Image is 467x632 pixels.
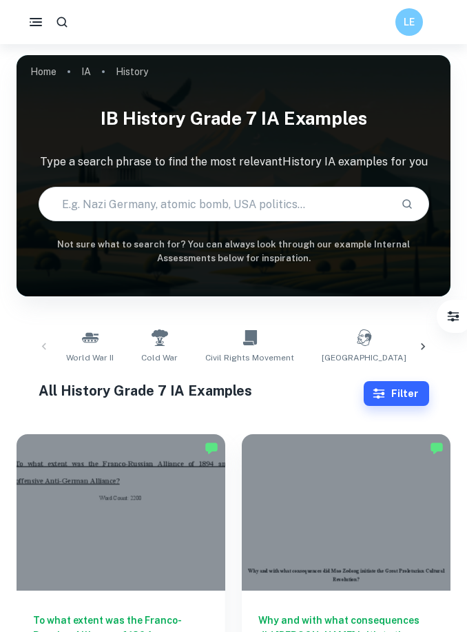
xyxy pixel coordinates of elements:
button: Filter [364,381,429,406]
button: Filter [439,303,467,330]
span: Cold War [141,351,178,364]
span: World War II [66,351,114,364]
img: Marked [205,441,218,455]
span: Civil Rights Movement [205,351,294,364]
button: LE [395,8,423,36]
img: Marked [430,441,444,455]
input: E.g. Nazi Germany, atomic bomb, USA politics... [39,185,390,223]
h1: IB History Grade 7 IA examples [17,99,450,137]
a: IA [81,62,91,81]
p: Type a search phrase to find the most relevant History IA examples for you [17,154,450,170]
h6: Not sure what to search for? You can always look through our example Internal Assessments below f... [17,238,450,266]
h6: LE [402,14,417,30]
button: Search [395,192,419,216]
h1: All History Grade 7 IA Examples [39,380,364,401]
span: [GEOGRAPHIC_DATA] [322,351,406,364]
a: Home [30,62,56,81]
p: History [116,64,148,79]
